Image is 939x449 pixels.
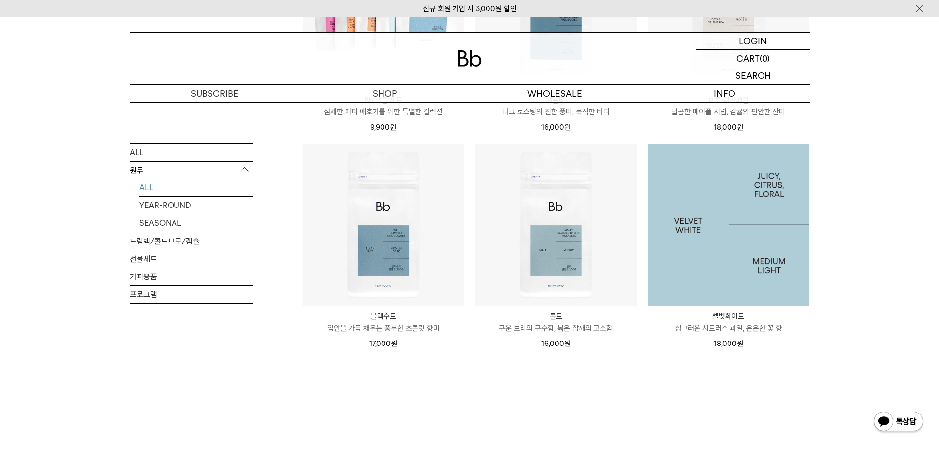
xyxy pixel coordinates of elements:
p: 구운 보리의 구수함, 볶은 참깨의 고소함 [475,322,637,334]
a: SHOP [300,85,470,102]
span: 원 [391,339,397,348]
p: 싱그러운 시트러스 과일, 은은한 꽃 향 [648,322,809,334]
a: 몰트 구운 보리의 구수함, 볶은 참깨의 고소함 [475,311,637,334]
a: SUBSCRIBE [130,85,300,102]
a: 벨벳화이트 싱그러운 시트러스 과일, 은은한 꽃 향 [648,311,809,334]
a: 블랙수트 입안을 가득 채우는 풍부한 초콜릿 향미 [303,311,464,334]
img: 몰트 [475,144,637,306]
img: 로고 [458,50,482,67]
span: 원 [737,123,743,132]
a: 프로그램 [130,285,253,303]
img: 카카오톡 채널 1:1 채팅 버튼 [873,411,924,434]
span: 17,000 [369,339,397,348]
a: 페루 디카페인 달콤한 메이플 시럽, 감귤의 편안한 산미 [648,94,809,118]
a: 커피용품 [130,268,253,285]
p: 섬세한 커피 애호가를 위한 특별한 컬렉션 [303,106,464,118]
a: SEASONAL [139,214,253,231]
p: SEARCH [735,67,771,84]
a: ALL [139,178,253,196]
a: 신규 회원 가입 시 3,000원 할인 [423,4,517,13]
span: 원 [737,339,743,348]
p: 몰트 [475,311,637,322]
a: 드립백/콜드브루/캡슐 [130,232,253,249]
p: 블랙수트 [303,311,464,322]
a: 세븐티 다크 로스팅의 진한 풍미, 묵직한 바디 [475,94,637,118]
a: 선물세트 [130,250,253,267]
a: 벨벳화이트 [648,144,809,306]
p: 입안을 가득 채우는 풍부한 초콜릿 향미 [303,322,464,334]
span: 18,000 [714,123,743,132]
span: 9,900 [370,123,396,132]
span: 16,000 [541,123,571,132]
span: 18,000 [714,339,743,348]
span: 원 [564,123,571,132]
p: 원두 [130,161,253,179]
p: INFO [640,85,810,102]
img: 블랙수트 [303,144,464,306]
p: (0) [760,50,770,67]
a: ALL [130,143,253,161]
a: Bb 샘플 세트 섬세한 커피 애호가를 위한 특별한 컬렉션 [303,94,464,118]
img: 1000000025_add2_054.jpg [648,144,809,306]
p: 달콤한 메이플 시럽, 감귤의 편안한 산미 [648,106,809,118]
p: WHOLESALE [470,85,640,102]
a: LOGIN [696,33,810,50]
p: LOGIN [739,33,767,49]
p: CART [736,50,760,67]
a: CART (0) [696,50,810,67]
a: YEAR-ROUND [139,196,253,213]
span: 원 [390,123,396,132]
span: 16,000 [541,339,571,348]
p: 벨벳화이트 [648,311,809,322]
p: 다크 로스팅의 진한 풍미, 묵직한 바디 [475,106,637,118]
span: 원 [564,339,571,348]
